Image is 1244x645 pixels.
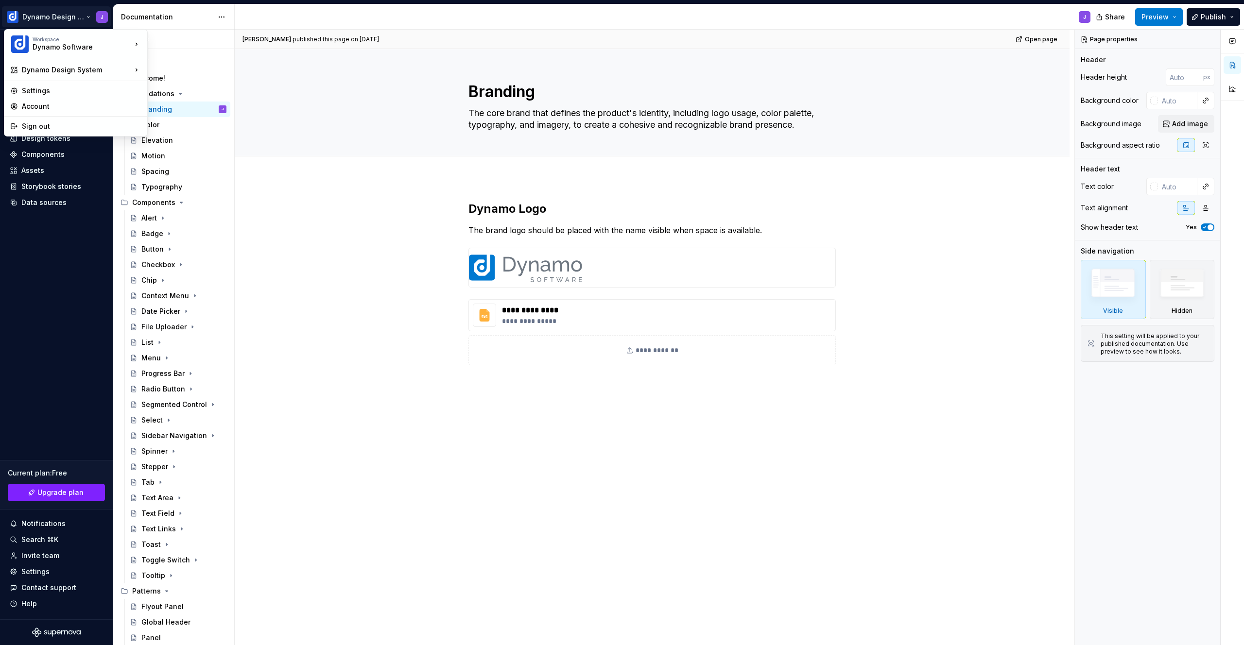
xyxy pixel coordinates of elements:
[11,35,29,53] img: c5f292b4-1c74-4827-b374-41971f8eb7d9.png
[22,65,132,75] div: Dynamo Design System
[33,36,132,42] div: Workspace
[22,121,141,131] div: Sign out
[22,102,141,111] div: Account
[33,42,115,52] div: Dynamo Software
[22,86,141,96] div: Settings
